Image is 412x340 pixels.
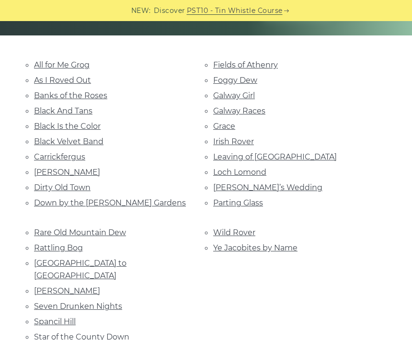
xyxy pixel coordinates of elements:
a: [PERSON_NAME] [34,286,100,295]
a: Wild Rover [213,228,255,237]
a: Carrickfergus [34,152,85,161]
a: Galway Girl [213,91,255,100]
a: Fields of Athenry [213,60,278,69]
span: NEW: [131,5,151,16]
a: Rare Old Mountain Dew [34,228,126,237]
a: Down by the [PERSON_NAME] Gardens [34,198,186,207]
a: [PERSON_NAME]’s Wedding [213,183,322,192]
a: Galway Races [213,106,265,115]
a: Rattling Bog [34,243,83,252]
a: Dirty Old Town [34,183,91,192]
a: Foggy Dew [213,76,257,85]
a: Parting Glass [213,198,263,207]
a: Loch Lomond [213,168,266,177]
a: Leaving of [GEOGRAPHIC_DATA] [213,152,337,161]
a: Black And Tans [34,106,92,115]
a: PST10 - Tin Whistle Course [187,5,283,16]
a: Banks of the Roses [34,91,107,100]
a: Seven Drunken Nights [34,302,122,311]
a: Irish Rover [213,137,254,146]
a: Ye Jacobites by Name [213,243,298,252]
a: Black Is the Color [34,122,101,131]
a: Grace [213,122,235,131]
a: Spancil Hill [34,317,76,326]
a: [GEOGRAPHIC_DATA] to [GEOGRAPHIC_DATA] [34,259,126,280]
a: Black Velvet Band [34,137,103,146]
a: All for Me Grog [34,60,90,69]
a: As I Roved Out [34,76,91,85]
a: [PERSON_NAME] [34,168,100,177]
span: Discover [154,5,185,16]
